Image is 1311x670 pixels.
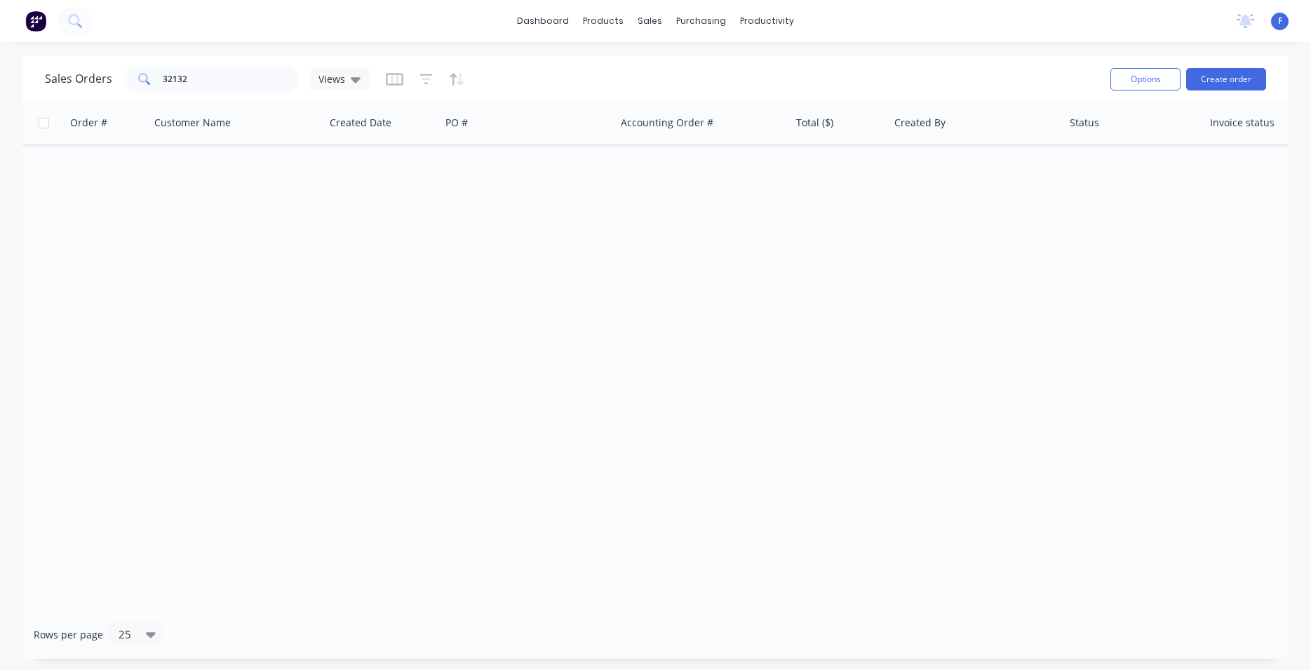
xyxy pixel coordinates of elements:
[1070,116,1099,130] div: Status
[576,11,631,32] div: products
[34,628,103,642] span: Rows per page
[1210,116,1275,130] div: Invoice status
[1186,68,1266,91] button: Create order
[510,11,576,32] a: dashboard
[631,11,669,32] div: sales
[25,11,46,32] img: Factory
[621,116,713,130] div: Accounting Order #
[1110,68,1181,91] button: Options
[330,116,391,130] div: Created Date
[733,11,801,32] div: productivity
[163,65,300,93] input: Search...
[669,11,733,32] div: purchasing
[318,72,345,86] span: Views
[894,116,946,130] div: Created By
[45,72,112,86] h1: Sales Orders
[1278,15,1282,27] span: F
[154,116,231,130] div: Customer Name
[70,116,107,130] div: Order #
[796,116,833,130] div: Total ($)
[445,116,468,130] div: PO #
